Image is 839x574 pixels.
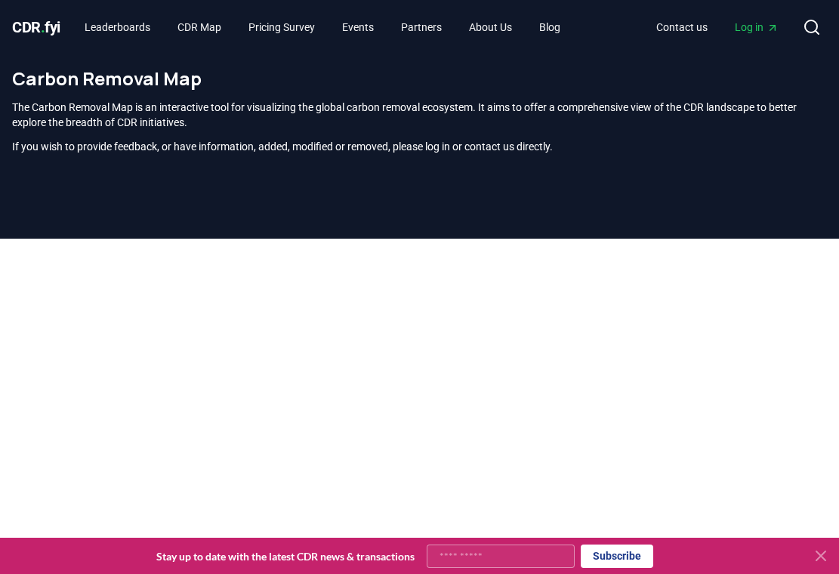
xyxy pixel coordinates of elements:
[644,14,791,41] nav: Main
[644,14,720,41] a: Contact us
[389,14,454,41] a: Partners
[735,20,779,35] span: Log in
[12,66,827,91] h1: Carbon Removal Map
[330,14,386,41] a: Events
[165,14,233,41] a: CDR Map
[12,17,60,38] a: CDR.fyi
[236,14,327,41] a: Pricing Survey
[72,14,162,41] a: Leaderboards
[457,14,524,41] a: About Us
[12,18,60,36] span: CDR fyi
[12,139,827,154] p: If you wish to provide feedback, or have information, added, modified or removed, please log in o...
[72,14,572,41] nav: Main
[41,18,45,36] span: .
[527,14,572,41] a: Blog
[723,14,791,41] a: Log in
[12,100,827,130] p: The Carbon Removal Map is an interactive tool for visualizing the global carbon removal ecosystem...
